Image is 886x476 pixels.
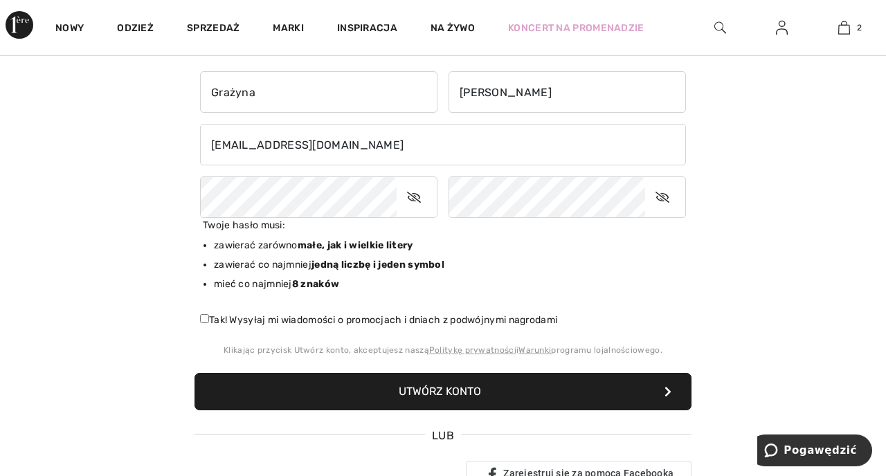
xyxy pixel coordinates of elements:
[203,219,285,231] font: Twoje hasło musi:
[6,11,33,39] img: Aleja 1ère
[200,71,437,113] input: Imię
[117,22,154,34] font: Odzież
[429,345,516,355] a: Politykę prywatności
[298,239,413,251] font: małe, jak i wielkie litery
[214,278,292,290] font: mieć co najmniej
[117,22,154,37] a: Odzież
[508,22,644,34] font: Koncert na promenadzie
[449,71,686,113] input: Nazwisko
[551,345,662,355] font: programu lojalnościowego.
[311,259,444,271] font: jedną liczbę i jeden symbol
[765,19,799,37] a: Zalogować się
[209,314,557,326] font: Tak! Wysyłaj mi wiadomości o promocjach i dniach z podwójnymi nagrodami
[55,22,84,37] a: Nowy
[757,434,872,469] iframe: Otwiera widżet, w którym można znaleźć więcej informacji
[214,259,311,271] font: zawierać co najmniej
[195,373,691,410] button: Utwórz konto
[187,22,239,34] font: Sprzedaż
[273,22,304,37] a: Marki
[431,21,475,35] a: Na żywo
[337,22,397,34] font: Inspiracja
[200,314,209,323] input: Tak! Wysyłaj mi wiadomości o promocjach i dniach z podwójnymi nagrodami
[55,22,84,34] font: Nowy
[200,124,686,165] input: E-mail
[273,22,304,34] font: Marki
[518,345,551,355] a: Warunki
[508,21,644,35] a: Koncert na promenadzie
[813,19,874,36] a: 2
[214,239,298,251] font: zawierać zarówno
[292,278,339,290] font: 8 znaków
[838,19,850,36] img: Moja torba
[776,19,788,36] img: Moje informacje
[187,22,239,37] a: Sprzedaż
[516,345,518,355] font: i
[714,19,726,36] img: wyszukaj na stronie internetowej
[857,23,862,33] font: 2
[224,345,429,355] font: Klikając przycisk Utwórz konto, akceptujesz naszą
[432,429,454,442] font: LUB
[399,385,481,398] font: Utwórz konto
[431,22,475,34] font: Na żywo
